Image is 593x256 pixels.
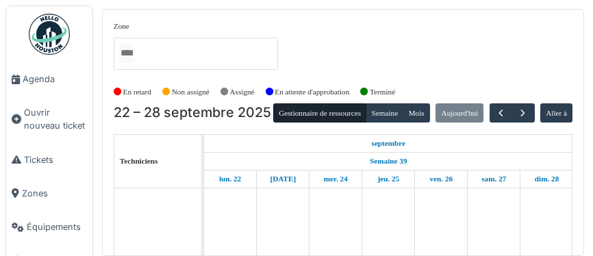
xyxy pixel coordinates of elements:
img: Badge_color-CXgf-gQk.svg [29,14,70,55]
label: Terminé [370,86,395,98]
a: 26 septembre 2025 [427,170,457,188]
span: Équipements [27,220,87,233]
button: Suivant [512,103,534,123]
button: Aller à [540,103,572,123]
a: 25 septembre 2025 [374,170,403,188]
a: Zones [6,177,92,210]
button: Mois [403,103,430,123]
button: Aujourd'hui [436,103,483,123]
a: 22 septembre 2025 [368,135,409,152]
span: Zones [22,187,87,200]
label: En retard [123,86,151,98]
button: Précédent [490,103,512,123]
h2: 22 – 28 septembre 2025 [114,105,271,121]
label: Assigné [230,86,255,98]
a: Ouvrir nouveau ticket [6,96,92,142]
span: Tickets [24,153,87,166]
label: En attente d'approbation [275,86,349,98]
a: Tickets [6,143,92,177]
label: Non assigné [172,86,210,98]
span: Ouvrir nouveau ticket [24,106,87,132]
button: Gestionnaire de ressources [273,103,366,123]
a: 22 septembre 2025 [216,170,244,188]
span: Techniciens [120,157,158,165]
a: 28 septembre 2025 [531,170,562,188]
a: 24 septembre 2025 [320,170,351,188]
span: Agenda [23,73,87,86]
a: Semaine 39 [366,153,410,170]
label: Zone [114,21,129,32]
a: 27 septembre 2025 [478,170,509,188]
input: Tous [119,43,133,63]
a: 23 septembre 2025 [266,170,299,188]
button: Semaine [366,103,403,123]
a: Agenda [6,62,92,96]
a: Équipements [6,210,92,244]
